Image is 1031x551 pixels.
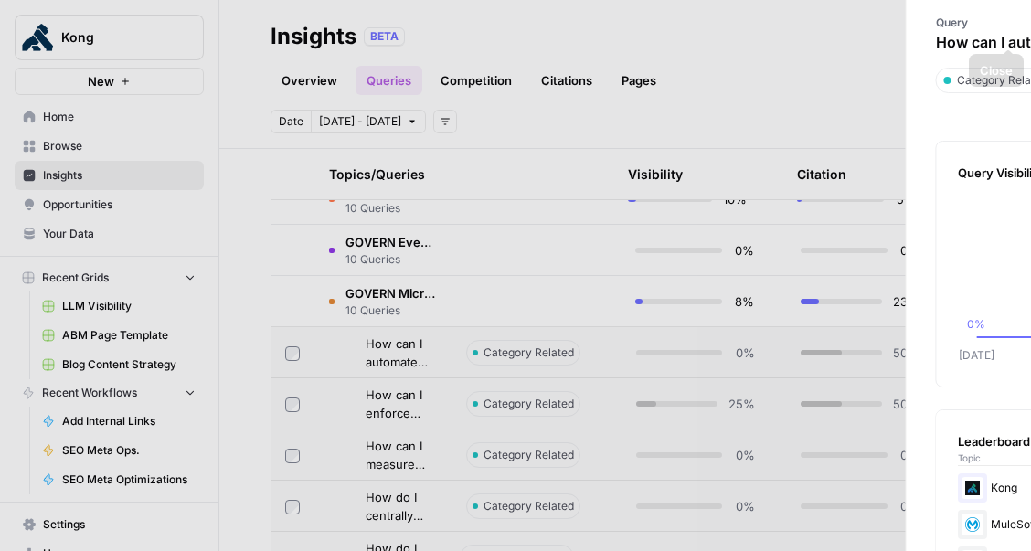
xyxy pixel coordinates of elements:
[43,167,196,184] span: Insights
[484,498,574,514] span: Category Related
[62,298,196,314] span: LLM Visibility
[15,15,204,60] button: Workspace: Kong
[484,344,574,361] span: Category Related
[898,497,919,515] span: 0%
[980,61,1013,79] div: Close
[893,344,919,362] span: 50%
[62,327,196,344] span: ABM Page Template
[366,437,437,473] span: How can I measure and report microservices’ adherence to organizational reliability standards?
[34,291,204,321] a: LLM Visibility
[62,442,196,459] span: SEO Meta Ops.
[484,447,574,463] span: Category Related
[959,348,994,362] tspan: [DATE]
[43,196,196,213] span: Opportunities
[797,149,846,199] div: Citation
[42,270,109,286] span: Recent Grids
[728,395,755,413] span: 25%
[311,110,426,133] button: [DATE] - [DATE]
[345,251,437,268] span: 10 Queries
[34,407,204,436] a: Add Internal Links
[733,241,754,260] span: 0%
[15,190,204,219] a: Opportunities
[34,465,204,494] a: SEO Meta Optimizations
[43,516,196,533] span: Settings
[62,472,196,488] span: SEO Meta Optimizations
[43,138,196,154] span: Browse
[345,200,424,217] span: 10 Queries
[345,233,437,251] span: GOVERN Events
[611,66,667,95] a: Pages
[329,149,425,199] div: Topics/Queries
[893,395,919,413] span: 50%
[62,413,196,429] span: Add Internal Links
[15,219,204,249] a: Your Data
[484,396,574,412] span: Category Related
[279,113,303,130] span: Date
[733,446,754,464] span: 0%
[43,109,196,125] span: Home
[733,344,754,362] span: 0%
[34,436,204,465] a: SEO Meta Ops.
[15,68,204,95] button: New
[968,317,986,331] tspan: 0%
[271,66,348,95] a: Overview
[898,446,919,464] span: 0%
[15,510,204,539] a: Settings
[15,102,204,132] a: Home
[15,132,204,161] a: Browse
[430,66,523,95] a: Competition
[364,27,405,46] div: BETA
[356,66,422,95] a: Queries
[34,350,204,379] a: Blog Content Strategy
[530,66,603,95] a: Citations
[88,72,114,90] span: New
[15,379,204,407] button: Recent Workflows
[34,321,204,350] a: ABM Page Template
[42,385,137,401] span: Recent Workflows
[366,334,437,371] span: How can I automate detection and mitigation of policy violations within the microservices mesh?
[43,226,196,242] span: Your Data
[366,488,437,525] span: How do I centrally monitor and respond to latency issues in distributed microservices?
[61,28,172,47] span: Kong
[62,356,196,373] span: Blog Content Strategy
[366,386,437,422] span: How can I enforce consistent security policies across all microservices at runtime?
[893,292,919,311] span: 23%
[962,514,984,535] img: p9guvc895f8scrxfwponpsdg73rc
[628,165,683,184] div: Visibility
[733,292,754,311] span: 8%
[962,477,984,499] img: aaftxnaw3ypvjix3q2wnj5mkq5zp
[271,22,356,51] div: Insights
[15,264,204,291] button: Recent Grids
[345,284,437,302] span: GOVERN Microservices
[319,113,401,130] span: [DATE] - [DATE]
[21,21,54,54] img: Kong Logo
[15,161,204,190] a: Insights
[733,497,754,515] span: 0%
[345,302,437,319] span: 10 Queries
[898,241,919,260] span: 0%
